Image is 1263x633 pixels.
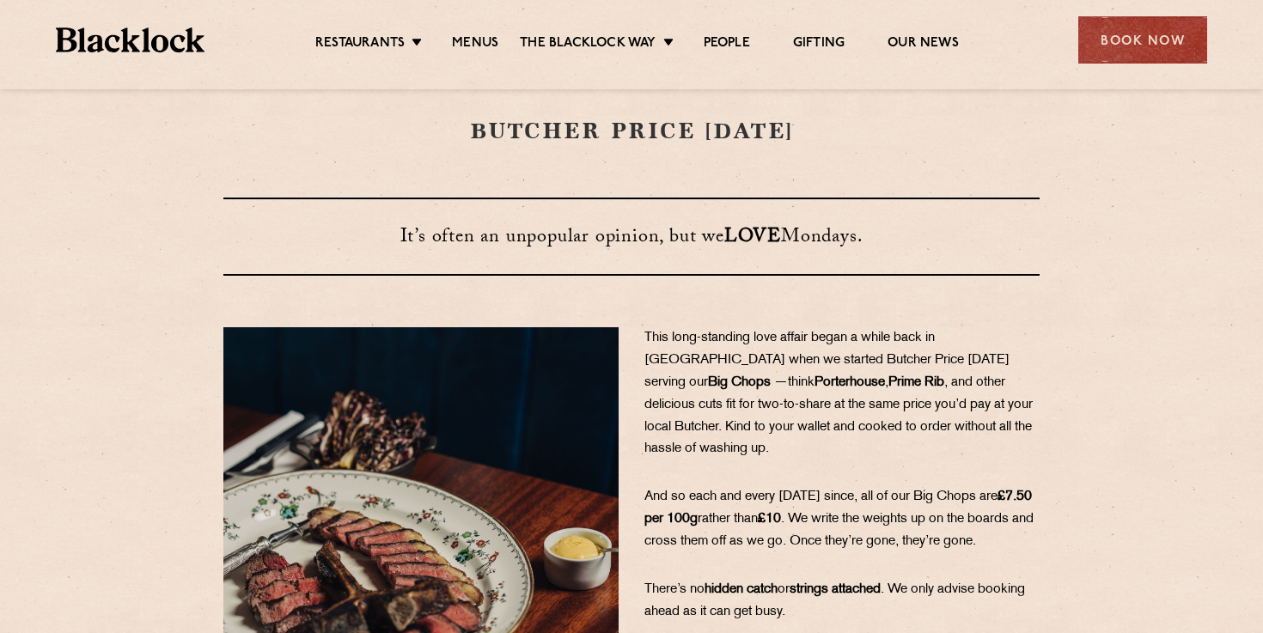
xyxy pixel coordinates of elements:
[56,27,204,52] img: BL_Textured_Logo-footer-cropped.svg
[705,583,778,596] b: hidden catch
[888,35,959,54] a: Our News
[520,35,656,54] a: The Blacklock Way
[924,376,944,389] b: Rib
[708,376,771,389] b: Big Chops
[644,332,1010,389] span: This long-standing love affair began a while back in [GEOGRAPHIC_DATA] when we started Butcher Pr...
[781,222,863,254] span: Mondays.
[470,119,794,143] strong: Butcher Price [DATE]
[793,35,845,54] a: Gifting
[644,513,1034,548] span: . We write the weights up on the boards and cross them off as we go. Once they’re gone, they’re g...
[644,490,998,503] span: And so each and every [DATE] since, all of our Big Chops are
[774,376,788,389] span: —​​​​​​​
[452,35,498,54] a: Menus
[888,376,921,389] b: Prime
[1078,16,1207,64] div: Book Now
[644,583,1025,618] span: . We only advise booking ahead as it can get busy.
[315,35,405,54] a: Restaurants
[788,376,815,389] span: think
[758,513,781,526] b: £10
[790,583,881,596] b: strings attached
[644,583,705,596] span: There’s no
[885,376,888,389] span: ,
[698,513,758,526] span: rather than
[815,376,885,389] b: Porterhouse
[704,35,750,54] a: People
[778,583,790,596] span: or
[724,222,781,254] b: LOVE
[400,222,724,254] span: ​​​​​​​It’s often an unpopular opinion, but we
